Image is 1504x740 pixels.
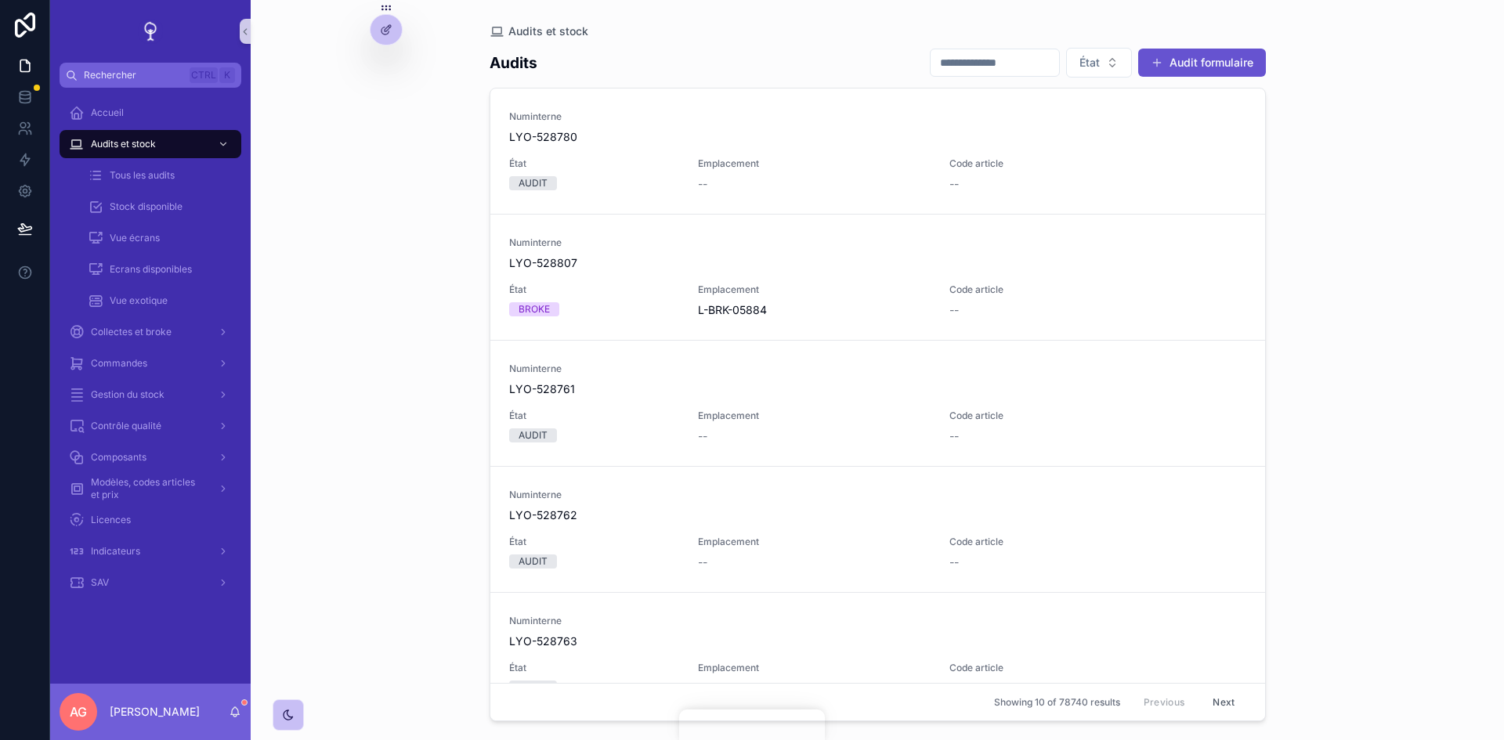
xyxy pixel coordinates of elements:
span: L-BRK-05884 [698,302,767,318]
span: Code article [949,662,1119,674]
span: -- [949,680,959,696]
span: Stock disponible [110,200,183,213]
span: Rechercher [84,69,183,81]
span: Collectes et broke [91,326,172,338]
span: Composants [91,451,146,464]
span: Ecrans disponibles [110,263,192,276]
span: Gestion du stock [91,388,164,401]
span: Code article [949,410,1119,422]
span: Code article [949,157,1119,170]
span: État [509,410,679,422]
div: AUDIT [519,680,548,695]
span: Emplacement [698,662,931,674]
span: -- [698,176,707,192]
span: LYO-528780 [509,129,1246,145]
a: Licences [60,506,241,534]
span: Modèles, codes articles et prix [91,476,205,501]
a: SAV [60,569,241,597]
span: LYO-528763 [509,634,1246,649]
button: Audit formulaire [1138,49,1266,77]
a: NuminterneLYO-528807ÉtatBROKEEmplacementL-BRK-05884Code article-- [490,214,1265,340]
span: Vue exotique [110,294,168,307]
span: Numinterne [509,236,1246,249]
span: Numinterne [509,363,1246,375]
div: BROKE [519,302,550,316]
span: -- [949,302,959,318]
a: Composants [60,443,241,471]
a: Commandes [60,349,241,377]
span: -- [698,680,707,696]
a: NuminterneLYO-528763ÉtatAUDITEmplacement--Code article-- [490,592,1265,718]
span: -- [698,428,707,444]
button: Select Button [1066,48,1132,78]
button: Next [1202,690,1245,714]
div: AUDIT [519,176,548,190]
a: Stock disponible [78,193,241,221]
div: AUDIT [519,428,548,442]
a: Vue écrans [78,224,241,252]
span: Emplacement [698,283,931,296]
span: État [509,536,679,548]
span: LYO-528762 [509,507,1246,523]
span: Emplacement [698,536,931,548]
span: Code article [949,536,1119,548]
a: Vue exotique [78,287,241,315]
span: Code article [949,283,1119,296]
img: App logo [138,19,163,44]
span: LYO-528761 [509,381,1246,397]
span: AG [70,702,87,721]
span: Audits et stock [91,138,156,150]
a: NuminterneLYO-528780ÉtatAUDITEmplacement--Code article-- [490,88,1265,214]
div: scrollable content [50,88,251,617]
span: K [221,69,233,81]
span: Licences [91,514,131,526]
p: [PERSON_NAME] [110,704,200,720]
span: -- [949,176,959,192]
a: Collectes et broke [60,318,241,346]
span: -- [698,554,707,570]
span: Emplacement [698,410,931,422]
span: État [509,283,679,296]
span: Indicateurs [91,545,140,558]
a: Contrôle qualité [60,412,241,440]
span: Numinterne [509,489,1246,501]
span: État [509,157,679,170]
a: Modèles, codes articles et prix [60,475,241,503]
span: Commandes [91,357,147,370]
div: AUDIT [519,554,548,569]
span: -- [949,554,959,570]
span: État [509,662,679,674]
span: Ctrl [190,67,218,83]
span: Showing 10 of 78740 results [994,696,1120,709]
a: NuminterneLYO-528762ÉtatAUDITEmplacement--Code article-- [490,466,1265,592]
span: -- [949,428,959,444]
span: SAV [91,576,109,589]
span: Vue écrans [110,232,160,244]
a: Audits et stock [490,23,588,39]
span: Tous les audits [110,169,175,182]
span: Emplacement [698,157,931,170]
span: Accueil [91,106,124,119]
span: Numinterne [509,615,1246,627]
span: LYO-528807 [509,255,1246,271]
a: NuminterneLYO-528761ÉtatAUDITEmplacement--Code article-- [490,340,1265,466]
a: Tous les audits [78,161,241,190]
span: Numinterne [509,110,1246,123]
a: Indicateurs [60,537,241,565]
h1: Audits [490,52,537,74]
a: Gestion du stock [60,381,241,409]
a: Ecrans disponibles [78,255,241,283]
span: État [1079,55,1100,70]
button: RechercherCtrlK [60,63,241,88]
a: Accueil [60,99,241,127]
a: Audits et stock [60,130,241,158]
span: Audits et stock [508,23,588,39]
span: Contrôle qualité [91,420,161,432]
